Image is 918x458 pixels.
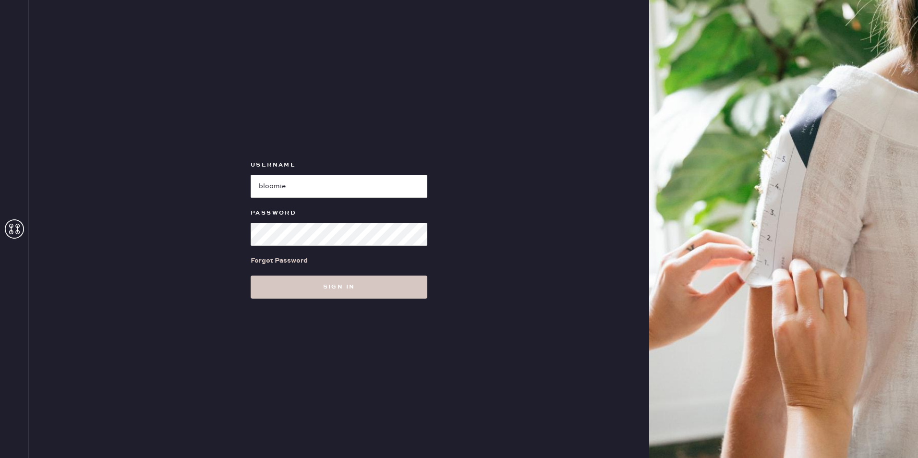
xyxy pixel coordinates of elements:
button: Sign in [251,276,427,299]
a: Forgot Password [251,246,308,276]
label: Username [251,159,427,171]
input: e.g. john@doe.com [251,175,427,198]
div: Forgot Password [251,255,308,266]
label: Password [251,207,427,219]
